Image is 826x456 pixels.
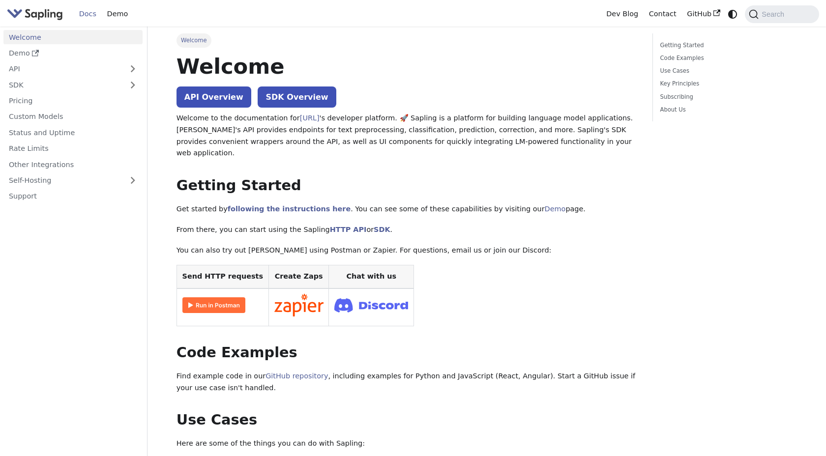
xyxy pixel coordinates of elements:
img: Connect in Zapier [274,294,324,316]
a: Use Cases [660,66,794,76]
a: SDK [374,226,390,233]
a: Welcome [3,30,143,44]
th: Send HTTP requests [177,265,268,288]
img: Run in Postman [182,297,245,313]
a: Key Principles [660,79,794,88]
a: Rate Limits [3,142,143,156]
a: Pricing [3,94,143,108]
p: Find example code in our , including examples for Python and JavaScript (React, Angular). Start a... [177,370,639,394]
a: GitHub repository [265,372,328,380]
span: Welcome [177,33,211,47]
p: You can also try out [PERSON_NAME] using Postman or Zapier. For questions, email us or join our D... [177,245,639,256]
button: Expand sidebar category 'API' [123,62,143,76]
span: Search [759,10,790,18]
a: Demo [545,205,566,213]
a: Code Examples [660,54,794,63]
button: Search (Command+K) [745,5,819,23]
th: Create Zaps [268,265,329,288]
a: Demo [3,46,143,60]
a: Subscribing [660,92,794,102]
h2: Getting Started [177,177,639,195]
a: SDK Overview [258,86,336,108]
nav: Breadcrumbs [177,33,639,47]
a: GitHub [681,6,725,22]
p: From there, you can start using the Sapling or . [177,224,639,236]
a: Other Integrations [3,157,143,171]
th: Chat with us [329,265,414,288]
a: Contact [644,6,682,22]
p: Get started by . You can see some of these capabilities by visiting our page. [177,203,639,215]
button: Switch between dark and light mode (currently system mode) [726,7,740,21]
button: Expand sidebar category 'SDK' [123,78,143,92]
a: HTTP API [330,226,367,233]
p: Welcome to the documentation for 's developer platform. 🚀 Sapling is a platform for building lang... [177,113,639,159]
a: Support [3,189,143,203]
p: Here are some of the things you can do with Sapling: [177,438,639,450]
a: Docs [74,6,102,22]
a: API Overview [177,86,251,108]
a: Custom Models [3,110,143,124]
a: Status and Uptime [3,125,143,140]
a: Sapling.aiSapling.ai [7,7,66,21]
a: Getting Started [660,41,794,50]
h2: Use Cases [177,411,639,429]
img: Join Discord [334,295,408,315]
a: About Us [660,105,794,114]
a: Dev Blog [601,6,643,22]
a: following the instructions here [228,205,351,213]
a: Self-Hosting [3,173,143,188]
h2: Code Examples [177,344,639,362]
img: Sapling.ai [7,7,63,21]
a: Demo [102,6,133,22]
a: API [3,62,123,76]
a: SDK [3,78,123,92]
h1: Welcome [177,53,639,80]
a: [URL] [300,114,320,122]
